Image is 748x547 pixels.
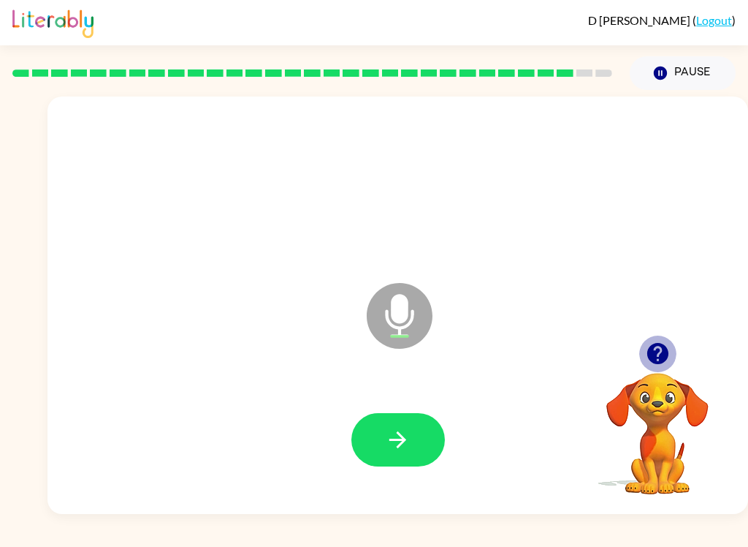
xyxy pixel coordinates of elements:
[584,350,730,497] video: Your browser must support playing .mp4 files to use Literably. Please try using another browser.
[588,13,736,27] div: ( )
[12,6,93,38] img: Literably
[588,13,692,27] span: D [PERSON_NAME]
[630,56,736,90] button: Pause
[696,13,732,27] a: Logout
